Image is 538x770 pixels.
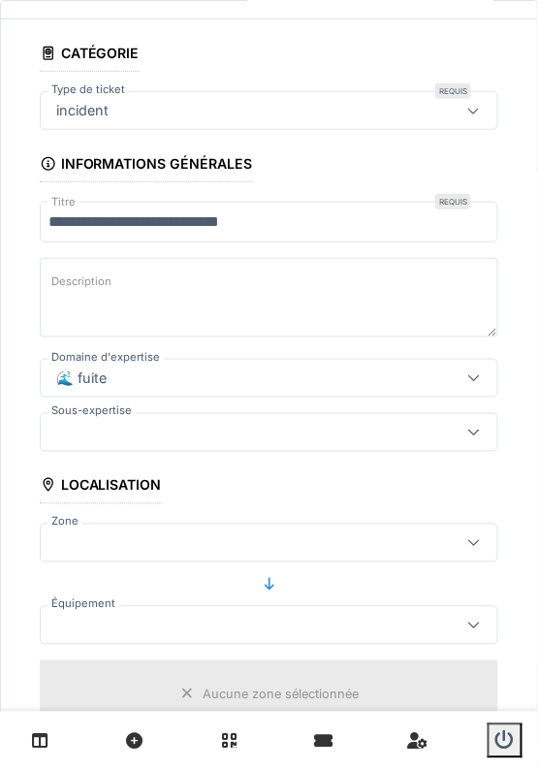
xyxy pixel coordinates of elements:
[47,596,119,613] label: Équipement
[435,194,471,209] div: Requis
[40,471,162,504] div: Localisation
[47,194,79,210] label: Titre
[40,39,140,72] div: Catégorie
[47,270,115,294] label: Description
[47,81,129,98] label: Type de ticket
[203,686,359,704] div: Aucune zone sélectionnée
[47,403,136,420] label: Sous-expertise
[435,83,471,99] div: Requis
[48,100,116,121] div: incident
[48,368,114,389] div: 🌊 fuite
[47,514,82,530] label: Zone
[40,149,253,182] div: Informations générales
[47,349,164,366] label: Domaine d'expertise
